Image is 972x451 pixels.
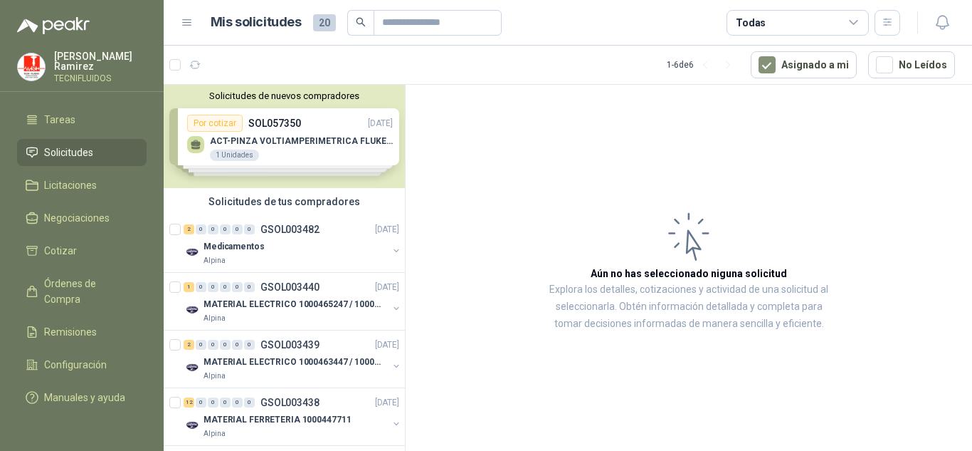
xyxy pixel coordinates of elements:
[17,237,147,264] a: Cotizar
[184,340,194,350] div: 2
[244,398,255,408] div: 0
[184,398,194,408] div: 12
[184,224,194,234] div: 2
[211,12,302,33] h1: Mis solicitudes
[54,74,147,83] p: TECNIFLUIDOS
[184,336,402,382] a: 2 0 0 0 0 0 GSOL003439[DATE] Company LogoMATERIAL ELECTRICO 1000463447 / 1000465800Alpina
[196,398,206,408] div: 0
[44,210,110,226] span: Negociaciones
[204,313,226,324] p: Alpina
[44,357,107,373] span: Configuración
[184,221,402,266] a: 2 0 0 0 0 0 GSOL003482[DATE] Company LogoMedicamentosAlpina
[196,340,206,350] div: 0
[44,177,97,193] span: Licitaciones
[17,318,147,346] a: Remisiones
[184,417,201,434] img: Company Logo
[204,370,226,382] p: Alpina
[18,53,45,81] img: Company Logo
[208,282,218,292] div: 0
[208,398,218,408] div: 0
[220,340,231,350] div: 0
[736,15,766,31] div: Todas
[17,351,147,378] a: Configuración
[220,224,231,234] div: 0
[44,276,133,307] span: Órdenes de Compra
[375,223,399,237] p: [DATE]
[232,398,243,408] div: 0
[260,398,319,408] p: GSOL003438
[375,338,399,352] p: [DATE]
[204,356,381,369] p: MATERIAL ELECTRICO 1000463447 / 1000465800
[220,398,231,408] div: 0
[868,51,955,78] button: No Leídos
[260,224,319,234] p: GSOL003482
[169,90,399,101] button: Solicitudes de nuevos compradores
[44,243,77,259] span: Cotizar
[184,301,201,318] img: Company Logo
[17,384,147,411] a: Manuales y ayuda
[204,255,226,266] p: Alpina
[44,112,75,128] span: Tareas
[204,298,381,311] p: MATERIAL ELECTRICO 1000465247 / 1000466995
[375,281,399,294] p: [DATE]
[44,145,93,160] span: Solicitudes
[356,17,366,27] span: search
[548,281,830,333] p: Explora los detalles, cotizaciones y actividad de una solicitud al seleccionarla. Obtén informaci...
[17,172,147,199] a: Licitaciones
[204,413,351,427] p: MATERIAL FERRETERIA 1000447711
[232,224,243,234] div: 0
[667,53,739,76] div: 1 - 6 de 6
[244,340,255,350] div: 0
[184,244,201,261] img: Company Logo
[17,106,147,133] a: Tareas
[244,282,255,292] div: 0
[208,224,218,234] div: 0
[17,270,147,313] a: Órdenes de Compra
[220,282,231,292] div: 0
[204,240,265,254] p: Medicamentos
[208,340,218,350] div: 0
[17,17,90,34] img: Logo peakr
[260,282,319,292] p: GSOL003440
[751,51,857,78] button: Asignado a mi
[244,224,255,234] div: 0
[17,204,147,232] a: Negociaciones
[375,396,399,410] p: [DATE]
[232,340,243,350] div: 0
[184,394,402,440] a: 12 0 0 0 0 0 GSOL003438[DATE] Company LogoMATERIAL FERRETERIA 1000447711Alpina
[164,85,405,188] div: Solicitudes de nuevos compradoresPor cotizarSOL057350[DATE] ACT-PINZA VOLTIAMPERIMETRICA FLUKE 40...
[313,14,336,31] span: 20
[17,139,147,166] a: Solicitudes
[164,188,405,215] div: Solicitudes de tus compradores
[260,340,319,350] p: GSOL003439
[232,282,243,292] div: 0
[196,282,206,292] div: 0
[54,51,147,71] p: [PERSON_NAME] Ramirez
[184,282,194,292] div: 1
[44,324,97,340] span: Remisiones
[184,279,402,324] a: 1 0 0 0 0 0 GSOL003440[DATE] Company LogoMATERIAL ELECTRICO 1000465247 / 1000466995Alpina
[204,428,226,440] p: Alpina
[44,390,125,405] span: Manuales y ayuda
[591,266,787,281] h3: Aún no has seleccionado niguna solicitud
[196,224,206,234] div: 0
[184,359,201,376] img: Company Logo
